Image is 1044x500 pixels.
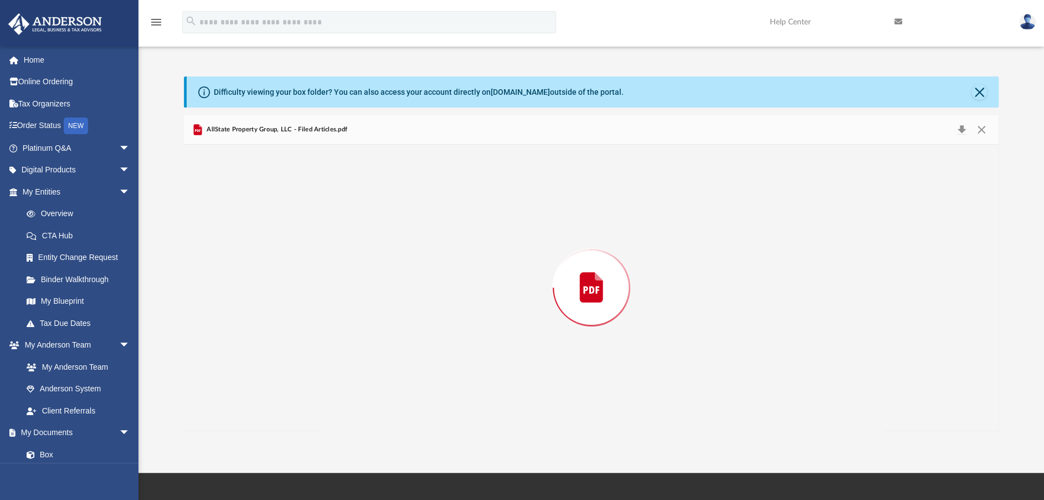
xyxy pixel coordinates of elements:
a: CTA Hub [16,225,147,247]
span: AllState Property Group, LLC - Filed Articles.pdf [204,125,347,135]
a: Overview [16,203,147,225]
img: User Pic [1019,14,1036,30]
button: Close [971,84,987,100]
a: Platinum Q&Aarrow_drop_down [8,137,147,159]
span: arrow_drop_down [119,159,141,182]
a: Entity Change Request [16,247,147,269]
a: Binder Walkthrough [16,268,147,290]
div: Preview [184,115,999,431]
i: search [185,15,197,27]
a: Tax Due Dates [16,312,147,334]
button: Close [971,122,991,137]
a: Home [8,49,147,71]
div: NEW [64,118,88,134]
a: Box [16,443,136,466]
a: My Documentsarrow_drop_down [8,422,141,444]
span: arrow_drop_down [119,181,141,203]
div: Difficulty viewing your box folder? You can also access your account directly on outside of the p... [214,86,624,98]
img: Anderson Advisors Platinum Portal [5,13,105,35]
span: arrow_drop_down [119,334,141,357]
a: Client Referrals [16,400,141,422]
span: arrow_drop_down [119,137,141,160]
a: Order StatusNEW [8,115,147,137]
button: Download [952,122,971,137]
span: arrow_drop_down [119,422,141,445]
a: My Blueprint [16,290,141,313]
a: Tax Organizers [8,93,147,115]
a: menu [150,21,163,29]
a: Digital Productsarrow_drop_down [8,159,147,181]
a: [DOMAIN_NAME] [491,88,550,96]
a: My Entitiesarrow_drop_down [8,181,147,203]
a: Anderson System [16,378,141,400]
a: My Anderson Team [16,356,136,378]
i: menu [150,16,163,29]
a: My Anderson Teamarrow_drop_down [8,334,141,356]
a: Online Ordering [8,71,147,93]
